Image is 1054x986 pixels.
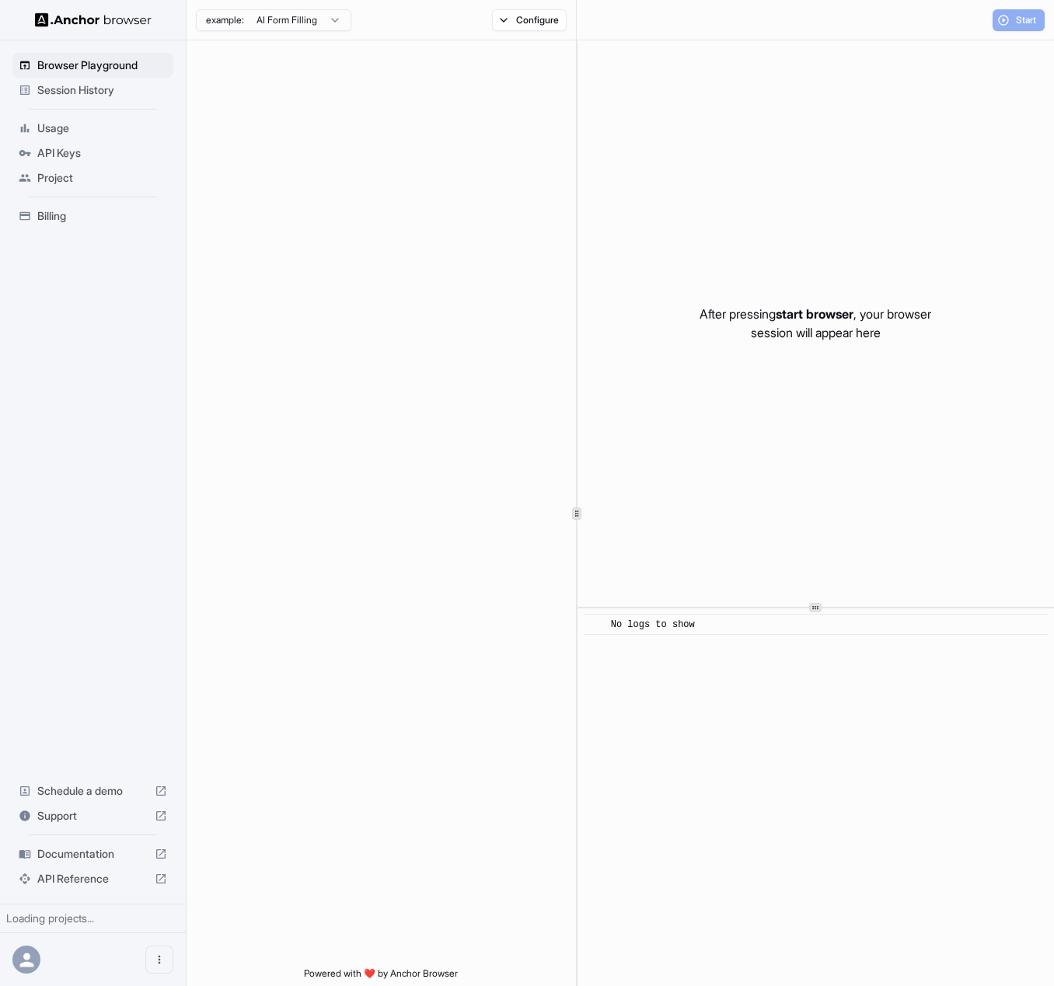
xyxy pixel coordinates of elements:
[304,967,458,986] span: Powered with ❤️ by Anchor Browser
[6,911,180,926] div: Loading projects...
[37,808,148,824] span: Support
[37,170,167,186] span: Project
[12,165,173,190] div: Project
[37,82,167,98] span: Session History
[145,946,173,974] button: Open menu
[12,78,173,103] div: Session History
[592,617,599,632] span: ​
[12,841,173,866] div: Documentation
[492,9,567,31] button: Configure
[35,12,152,27] img: Anchor Logo
[700,305,931,342] p: After pressing , your browser session will appear here
[12,779,173,803] div: Schedule a demo
[12,866,173,891] div: API Reference
[37,208,167,224] span: Billing
[37,871,148,887] span: API Reference
[12,803,173,828] div: Support
[206,14,244,26] span: example:
[12,53,173,78] div: Browser Playground
[776,306,853,322] span: start browser
[12,116,173,141] div: Usage
[12,204,173,228] div: Billing
[37,120,167,136] span: Usage
[611,619,695,630] span: No logs to show
[37,846,148,862] span: Documentation
[12,141,173,165] div: API Keys
[37,57,167,73] span: Browser Playground
[37,783,148,799] span: Schedule a demo
[37,145,167,161] span: API Keys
